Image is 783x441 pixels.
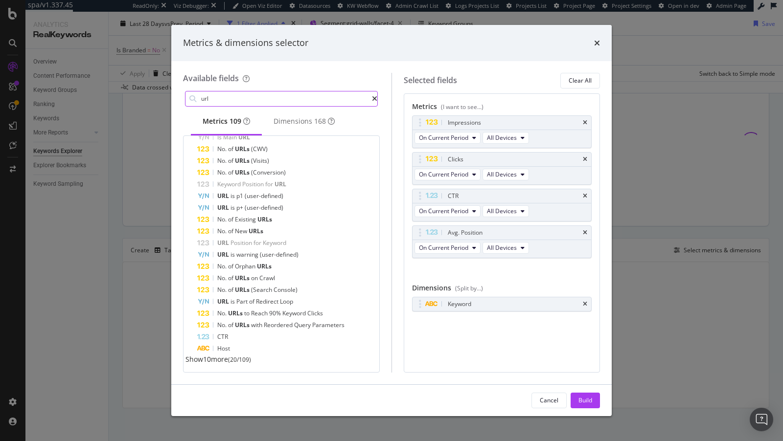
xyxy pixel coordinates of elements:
[419,207,468,215] span: On Current Period
[228,309,244,317] span: URLs
[282,309,307,317] span: Keyword
[217,180,242,188] span: Keyword
[750,408,773,431] div: Open Intercom Messenger
[415,132,481,144] button: On Current Period
[217,274,228,282] span: No.
[228,145,235,153] span: of
[185,354,228,364] span: Show 10 more
[275,180,286,188] span: URL
[223,133,238,141] span: Main
[531,393,567,408] button: Cancel
[238,133,250,141] span: URL
[483,242,529,254] button: All Devices
[412,189,592,221] div: CTRtimesOn Current PeriodAll Devices
[412,152,592,185] div: ClickstimesOn Current PeriodAll Devices
[235,227,249,235] span: New
[314,116,326,126] span: 168
[236,192,245,200] span: p1
[269,309,282,317] span: 90%
[217,156,228,165] span: No.
[412,115,592,148] div: ImpressionstimesOn Current PeriodAll Devices
[244,309,251,317] span: to
[217,286,228,294] span: No.
[583,120,587,126] div: times
[228,227,235,235] span: of
[415,205,481,217] button: On Current Period
[217,344,230,353] span: Host
[256,297,280,306] span: Redirect
[560,73,600,88] button: Clear All
[217,309,228,317] span: No.
[230,250,236,259] span: is
[419,243,468,252] span: On Current Period
[171,25,612,416] div: modal
[251,168,286,176] span: (Conversion)
[228,321,235,329] span: of
[274,286,298,294] span: Console)
[235,262,257,270] span: Orphan
[251,145,268,153] span: (CWV)
[419,133,468,142] span: On Current Period
[228,355,251,364] span: ( 20 / 109 )
[217,192,230,200] span: URL
[235,215,257,223] span: Existing
[235,286,251,294] span: URLs
[404,75,457,86] div: Selected fields
[217,145,228,153] span: No.
[260,250,299,259] span: (user-defined)
[228,168,235,176] span: of
[594,37,600,49] div: times
[412,102,592,115] div: Metrics
[235,145,251,153] span: URLs
[487,243,517,252] span: All Devices
[217,203,230,212] span: URL
[236,250,260,259] span: warning
[251,309,269,317] span: Reach
[251,274,259,282] span: on
[583,301,587,307] div: times
[228,262,235,270] span: of
[217,297,230,306] span: URL
[487,170,517,178] span: All Devices
[415,169,481,180] button: On Current Period
[235,321,251,329] span: URLs
[228,156,235,165] span: of
[257,215,272,223] span: URLs
[571,393,600,408] button: Build
[448,228,483,238] div: Avg. Position
[487,207,517,215] span: All Devices
[259,274,275,282] span: Crawl
[217,321,228,329] span: No.
[230,239,253,247] span: Position
[203,116,250,126] div: Metrics
[251,156,269,165] span: (Visits)
[487,133,517,142] span: All Devices
[415,242,481,254] button: On Current Period
[245,192,283,200] span: (user-defined)
[230,116,241,126] div: brand label
[441,103,484,111] div: (I want to see...)
[183,73,239,84] div: Available fields
[578,396,592,404] div: Build
[235,168,251,176] span: URLs
[230,203,236,212] span: is
[265,180,275,188] span: for
[314,116,326,126] div: brand label
[228,286,235,294] span: of
[263,239,286,247] span: Keyword
[217,133,223,141] span: Is
[200,91,372,106] input: Search by field name
[217,168,228,176] span: No.
[249,297,256,306] span: of
[257,262,272,270] span: URLs
[583,193,587,199] div: times
[217,332,228,341] span: CTR
[245,203,283,212] span: (user-defined)
[412,297,592,311] div: Keywordtimes
[419,170,468,178] span: On Current Period
[230,192,236,200] span: is
[228,274,235,282] span: of
[217,250,230,259] span: URL
[280,297,293,306] span: Loop
[483,205,529,217] button: All Devices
